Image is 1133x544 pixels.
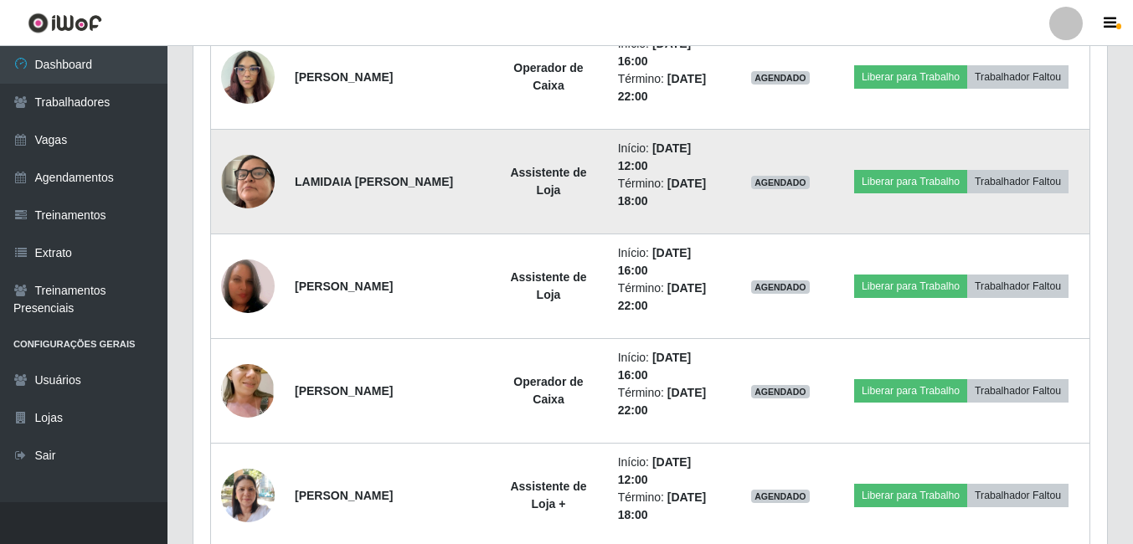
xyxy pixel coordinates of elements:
li: Início: [618,349,718,384]
button: Trabalhador Faltou [967,275,1069,298]
span: AGENDADO [751,280,810,294]
li: Término: [618,489,718,524]
strong: Operador de Caixa [513,61,583,92]
img: 1743385442240.jpeg [221,41,275,112]
span: AGENDADO [751,71,810,85]
button: Trabalhador Faltou [967,65,1069,89]
img: 1738025052113.jpeg [221,134,275,229]
button: Trabalhador Faltou [967,170,1069,193]
li: Término: [618,70,718,105]
time: [DATE] 12:00 [618,455,692,486]
strong: LAMIDAIA [PERSON_NAME] [295,175,453,188]
strong: Assistente de Loja [510,166,586,197]
button: Trabalhador Faltou [967,379,1069,403]
strong: [PERSON_NAME] [295,280,393,293]
strong: [PERSON_NAME] [295,489,393,502]
strong: Assistente de Loja [510,270,586,301]
img: 1752702642595.jpeg [221,341,275,441]
span: AGENDADO [751,490,810,503]
li: Início: [618,454,718,489]
img: CoreUI Logo [28,13,102,33]
span: AGENDADO [751,176,810,189]
time: [DATE] 12:00 [618,141,692,172]
li: Início: [618,35,718,70]
time: [DATE] 16:00 [618,351,692,382]
strong: Assistente de Loja + [510,480,586,511]
span: AGENDADO [751,385,810,398]
li: Início: [618,244,718,280]
img: 1726671654574.jpeg [221,459,275,531]
button: Liberar para Trabalho [854,65,967,89]
button: Liberar para Trabalho [854,379,967,403]
strong: [PERSON_NAME] [295,384,393,398]
li: Término: [618,175,718,210]
img: 1749862725503.jpeg [221,259,275,313]
button: Trabalhador Faltou [967,484,1069,507]
button: Liberar para Trabalho [854,275,967,298]
button: Liberar para Trabalho [854,170,967,193]
time: [DATE] 16:00 [618,246,692,277]
strong: Operador de Caixa [513,375,583,406]
li: Término: [618,280,718,315]
button: Liberar para Trabalho [854,484,967,507]
li: Término: [618,384,718,419]
strong: [PERSON_NAME] [295,70,393,84]
li: Início: [618,140,718,175]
